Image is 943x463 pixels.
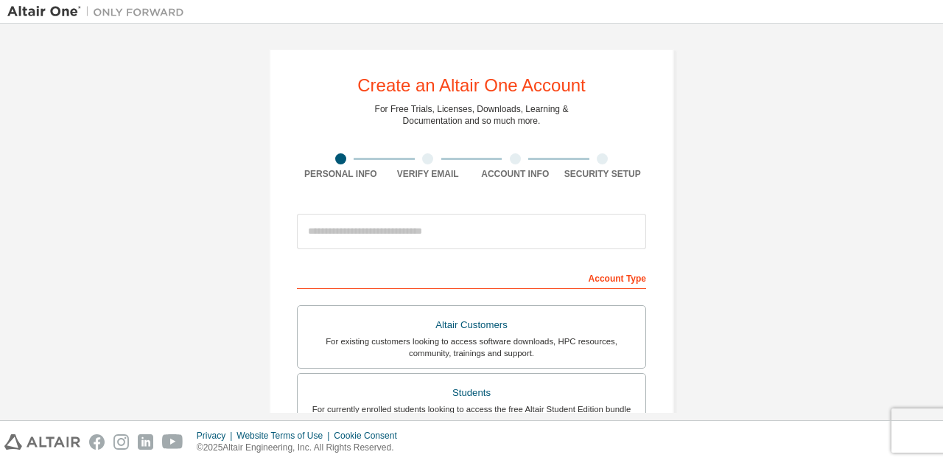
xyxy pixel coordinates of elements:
[297,168,385,180] div: Personal Info
[4,434,80,450] img: altair_logo.svg
[162,434,183,450] img: youtube.svg
[197,430,236,442] div: Privacy
[334,430,405,442] div: Cookie Consent
[236,430,334,442] div: Website Terms of Use
[385,168,472,180] div: Verify Email
[357,77,586,94] div: Create an Altair One Account
[559,168,647,180] div: Security Setup
[89,434,105,450] img: facebook.svg
[197,442,406,454] p: © 2025 Altair Engineering, Inc. All Rights Reserved.
[7,4,192,19] img: Altair One
[297,265,646,289] div: Account Type
[375,103,569,127] div: For Free Trials, Licenses, Downloads, Learning & Documentation and so much more.
[306,383,637,403] div: Students
[306,403,637,427] div: For currently enrolled students looking to access the free Altair Student Edition bundle and all ...
[471,168,559,180] div: Account Info
[306,315,637,335] div: Altair Customers
[138,434,153,450] img: linkedin.svg
[113,434,129,450] img: instagram.svg
[306,335,637,359] div: For existing customers looking to access software downloads, HPC resources, community, trainings ...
